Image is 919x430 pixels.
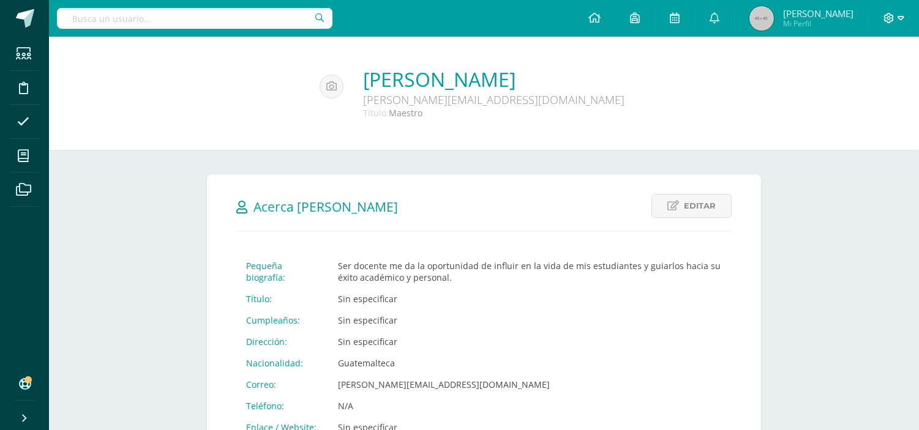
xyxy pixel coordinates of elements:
span: [PERSON_NAME] [783,7,853,20]
span: Editar [684,195,716,217]
td: Dirección: [236,331,328,352]
td: Teléfono: [236,395,328,417]
div: [PERSON_NAME][EMAIL_ADDRESS][DOMAIN_NAME] [363,92,625,107]
a: Editar [651,194,732,218]
td: Guatemalteca [328,352,732,374]
td: [PERSON_NAME][EMAIL_ADDRESS][DOMAIN_NAME] [328,374,732,395]
input: Busca un usuario... [57,8,332,29]
img: 45x45 [749,6,774,31]
td: Cumpleaños: [236,310,328,331]
td: N/A [328,395,732,417]
td: Título: [236,288,328,310]
td: Sin especificar [328,288,732,310]
span: Acerca [PERSON_NAME] [253,198,398,215]
td: Nacionalidad: [236,352,328,374]
span: Título: [363,107,389,119]
td: Pequeña biografía: [236,255,328,288]
td: Ser docente me da la oportunidad de influir en la vida de mis estudiantes y guiarlos hacia su éxi... [328,255,732,288]
td: Correo: [236,374,328,395]
span: Maestro [389,107,422,119]
td: Sin especificar [328,331,732,352]
td: Sin especificar [328,310,732,331]
a: [PERSON_NAME] [363,66,625,92]
span: Mi Perfil [783,18,853,29]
